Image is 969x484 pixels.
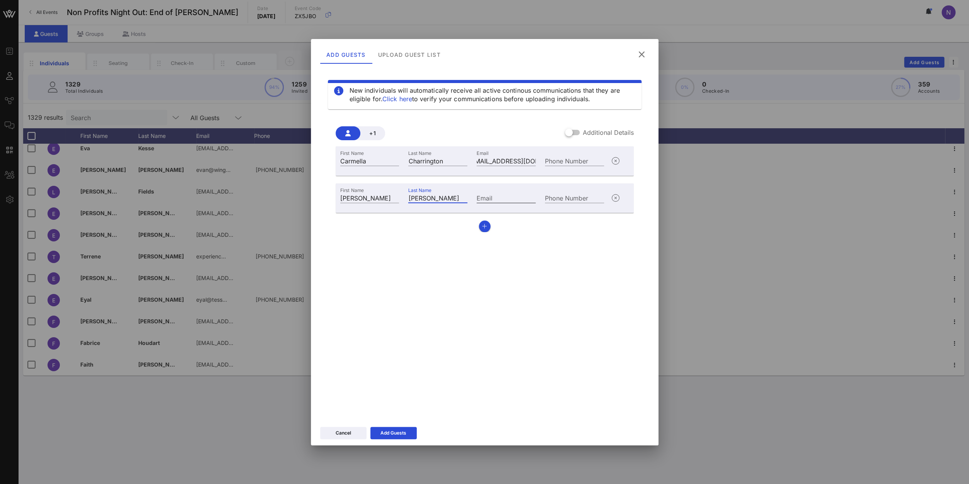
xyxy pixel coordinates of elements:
[408,193,467,203] input: Last Name
[360,126,385,140] button: +1
[583,129,634,136] label: Additional Details
[477,150,489,156] label: Email
[408,150,431,156] label: Last Name
[372,45,446,64] div: Upload Guest List
[336,429,351,437] div: Cancel
[370,427,417,439] button: Add Guests
[408,187,431,193] label: Last Name
[320,45,372,64] div: Add Guests
[340,187,364,193] label: First Name
[367,130,379,136] span: +1
[320,427,367,439] button: Cancel
[340,150,364,156] label: First Name
[382,95,412,103] a: Click here
[380,429,406,437] div: Add Guests
[350,86,635,103] div: New individuals will automatically receive all active continous communications that they are elig...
